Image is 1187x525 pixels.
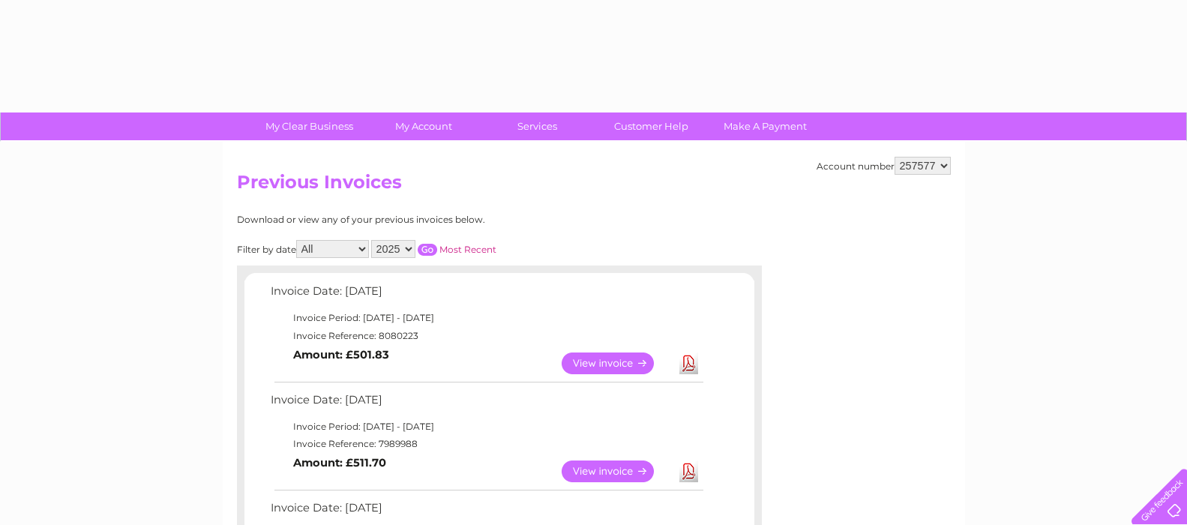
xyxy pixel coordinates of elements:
[361,112,485,140] a: My Account
[703,112,827,140] a: Make A Payment
[267,435,706,453] td: Invoice Reference: 7989988
[679,352,698,374] a: Download
[562,460,672,482] a: View
[475,112,599,140] a: Services
[237,240,631,258] div: Filter by date
[589,112,713,140] a: Customer Help
[267,390,706,418] td: Invoice Date: [DATE]
[267,281,706,309] td: Invoice Date: [DATE]
[562,352,672,374] a: View
[293,348,389,361] b: Amount: £501.83
[267,418,706,436] td: Invoice Period: [DATE] - [DATE]
[439,244,496,255] a: Most Recent
[237,214,631,225] div: Download or view any of your previous invoices below.
[237,172,951,200] h2: Previous Invoices
[817,157,951,175] div: Account number
[293,456,386,469] b: Amount: £511.70
[267,327,706,345] td: Invoice Reference: 8080223
[267,309,706,327] td: Invoice Period: [DATE] - [DATE]
[247,112,371,140] a: My Clear Business
[679,460,698,482] a: Download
